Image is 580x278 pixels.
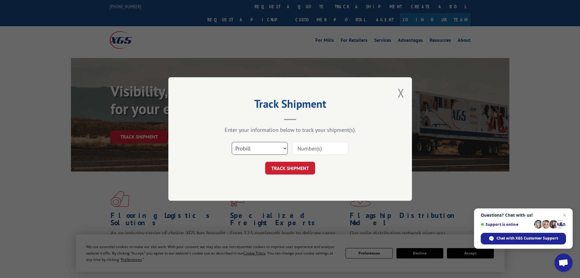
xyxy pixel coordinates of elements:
[199,99,381,111] h2: Track Shipment
[561,211,568,219] span: Close chat
[481,222,532,227] span: Support is online
[398,85,404,101] button: Close modal
[199,126,381,133] div: Enter your information below to track your shipment(s).
[481,213,566,218] span: Questions? Chat with us!
[292,142,348,155] input: Number(s)
[265,162,315,175] button: TRACK SHIPMENT
[554,254,573,272] div: Open chat
[497,236,558,241] span: Chat with XGS Customer Support
[481,233,566,244] div: Chat with XGS Customer Support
